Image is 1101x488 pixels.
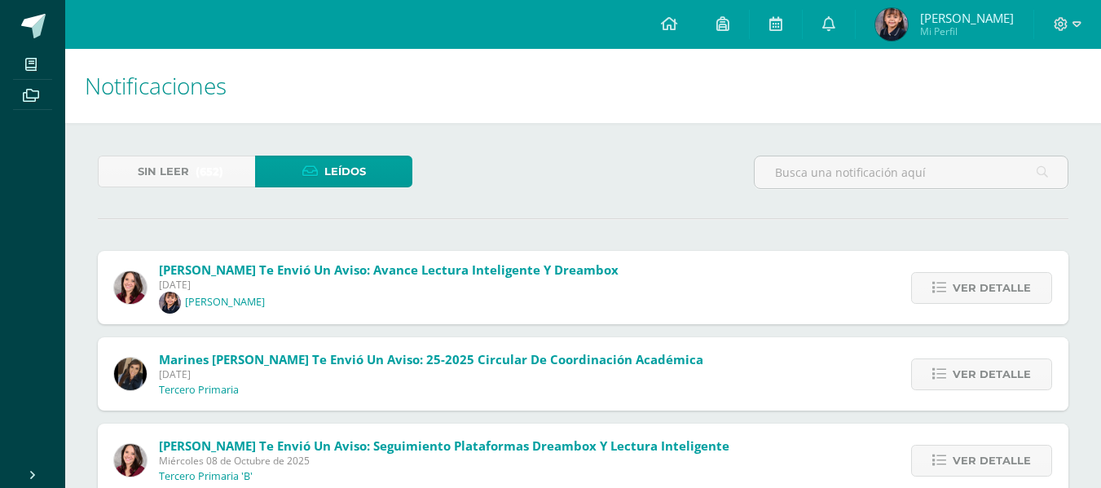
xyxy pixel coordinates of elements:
span: Ver detalle [953,446,1031,476]
span: Mi Perfil [920,24,1014,38]
span: Ver detalle [953,273,1031,303]
span: [DATE] [159,367,703,381]
p: Tercero Primaria [159,384,239,397]
span: Miércoles 08 de Octubre de 2025 [159,454,729,468]
span: Marines [PERSON_NAME] te envió un aviso: 25-2025 Circular de Coordinación Académica [159,351,703,367]
a: Leídos [255,156,412,187]
span: [PERSON_NAME] te envió un aviso: Seguimiento Plataformas Dreambox y Lectura Inteligente [159,437,729,454]
img: 70a861cc4a1298cfc55c205e12b02a0b.png [114,271,147,304]
img: f7a807dd8a5e8d3de3162665697c1321.png [159,292,181,314]
span: Ver detalle [953,359,1031,389]
img: 6f99ca85ee158e1ea464f4dd0b53ae36.png [114,358,147,390]
img: 70a861cc4a1298cfc55c205e12b02a0b.png [114,444,147,477]
span: Notificaciones [85,70,227,101]
span: [PERSON_NAME] te envió un aviso: Avance Lectura Inteligente y Dreambox [159,262,619,278]
span: (652) [196,156,223,187]
a: Sin leer(652) [98,156,255,187]
input: Busca una notificación aquí [755,156,1068,188]
span: [DATE] [159,278,619,292]
span: Leídos [324,156,366,187]
span: Sin leer [138,156,189,187]
span: [PERSON_NAME] [920,10,1014,26]
img: 67167ae70118d6117f5905e1f3d25a5b.png [875,8,908,41]
p: Tercero Primaria 'B' [159,470,253,483]
p: [PERSON_NAME] [185,296,265,309]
